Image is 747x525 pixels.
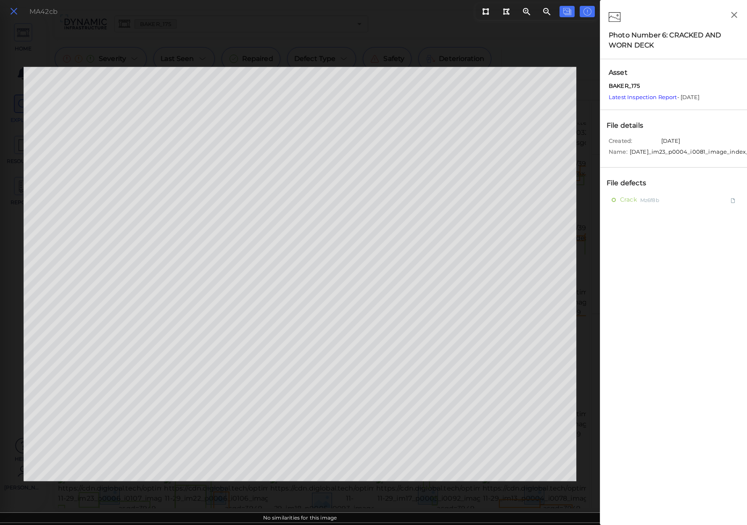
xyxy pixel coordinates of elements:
div: MA42cb [29,7,58,17]
iframe: Chat [711,487,741,519]
span: Name: [609,148,628,159]
span: Created: [609,137,659,148]
span: Crack [620,195,637,205]
div: File details [604,118,654,133]
div: File defects [604,176,657,190]
span: BAKER_175 [609,82,640,90]
span: - [DATE] [609,94,699,100]
a: Latest Inspection Report [609,94,677,100]
span: Mz6f8b [640,195,659,205]
span: [DATE] [661,137,680,148]
div: CrackMz6f8b [604,194,743,205]
div: Photo Number 6: CRACKED AND WORN DECK [609,30,739,50]
span: Asset [609,68,739,78]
